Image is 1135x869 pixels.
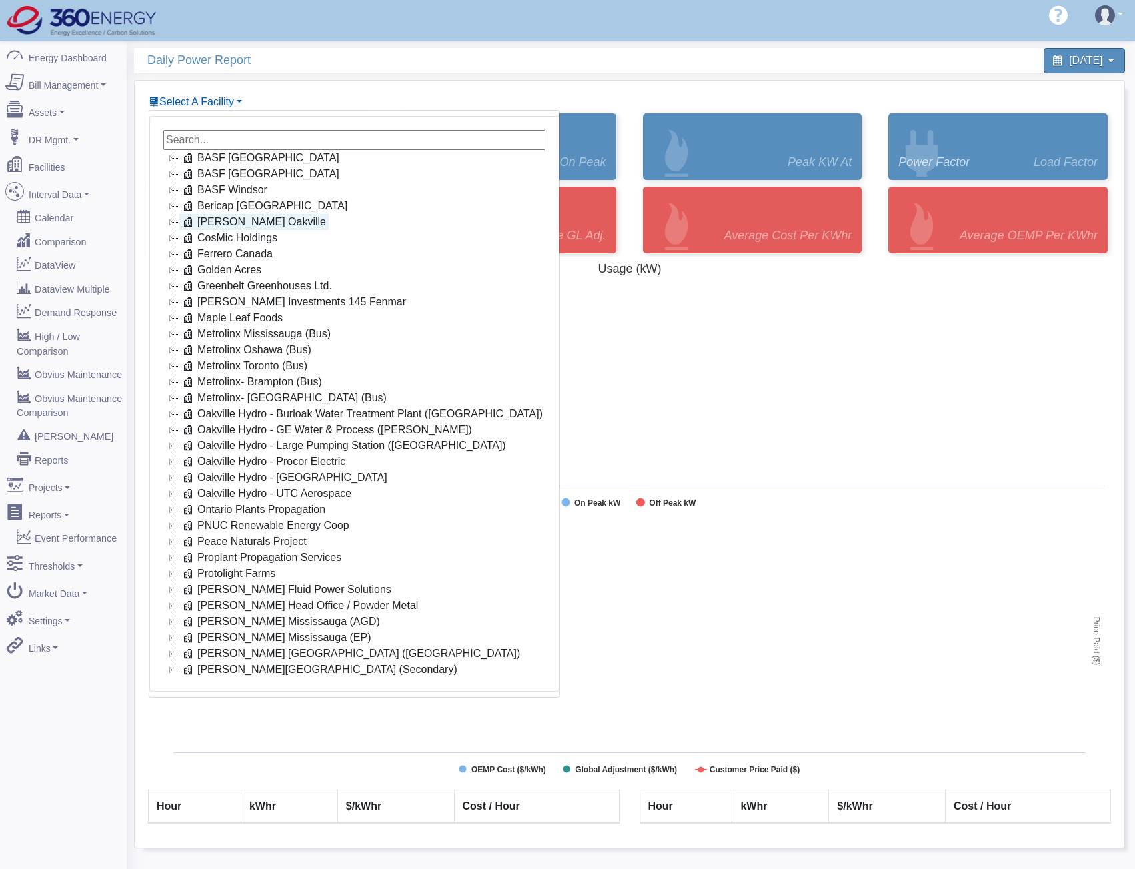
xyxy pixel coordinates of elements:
[179,166,342,182] a: BASF [GEOGRAPHIC_DATA]
[179,294,409,310] a: [PERSON_NAME] Investments 145 Fenmar
[1092,617,1101,666] tspan: Price Paid ($)
[163,454,545,470] li: Oakville Hydro - Procor Electric
[163,598,545,614] li: [PERSON_NAME] Head Office / Powder Metal
[149,110,560,698] div: Select A Facility
[163,358,545,374] li: Metrolinx Toronto (Bus)
[179,454,348,470] a: Oakville Hydro - Procor Electric
[179,614,383,630] a: [PERSON_NAME] Mississauga (AGD)
[163,390,545,406] li: Metrolinx- [GEOGRAPHIC_DATA] (Bus)
[179,662,460,678] a: [PERSON_NAME][GEOGRAPHIC_DATA] (Secondary)
[640,790,732,824] th: Hour
[960,227,1098,245] span: Average OEMP per kWhr
[163,470,545,486] li: Oakville Hydro - [GEOGRAPHIC_DATA]
[1034,153,1098,171] span: Load Factor
[179,406,545,422] a: Oakville Hydro - Burloak Water Treatment Plant ([GEOGRAPHIC_DATA])
[163,550,545,566] li: Proplant Propagation Services
[163,246,545,262] li: Ferrero Canada
[179,438,509,454] a: Oakville Hydro - Large Pumping Station ([GEOGRAPHIC_DATA])
[732,790,829,824] th: kWhr
[179,150,342,166] a: BASF [GEOGRAPHIC_DATA]
[163,326,545,342] li: Metrolinx Mississauga (Bus)
[179,502,328,518] a: Ontario Plants Propagation
[575,765,677,774] tspan: Global Adjustment ($/kWh)
[179,566,278,582] a: Protolight Farms
[788,153,852,171] span: Peak kW at
[179,230,280,246] a: CosMic Holdings
[946,790,1111,824] th: Cost / Hour
[179,246,275,262] a: Ferrero Canada
[179,518,352,534] a: PNUC Renewable Energy Coop
[179,214,329,230] a: [PERSON_NAME] Oakville
[471,765,546,774] tspan: OEMP Cost ($/kWh)
[179,646,523,662] a: [PERSON_NAME] [GEOGRAPHIC_DATA] ([GEOGRAPHIC_DATA])
[163,130,545,150] input: Search...
[163,438,545,454] li: Oakville Hydro - Large Pumping Station ([GEOGRAPHIC_DATA])
[163,166,545,182] li: BASF [GEOGRAPHIC_DATA]
[179,342,314,358] a: Metrolinx Oshawa (Bus)
[598,262,661,275] tspan: Usage (kW)
[149,790,241,824] th: Hour
[163,486,545,502] li: Oakville Hydro - UTC Aerospace
[559,153,606,171] span: On Peak
[454,790,619,824] th: Cost / Hour
[163,342,545,358] li: Metrolinx Oshawa (Bus)
[179,198,350,214] a: Bericap [GEOGRAPHIC_DATA]
[179,534,309,550] a: Peace Naturals Project
[163,374,545,390] li: Metrolinx- Brampton (Bus)
[179,358,310,374] a: Metrolinx Toronto (Bus)
[163,646,545,662] li: [PERSON_NAME] [GEOGRAPHIC_DATA] ([GEOGRAPHIC_DATA])
[159,96,234,107] span: Facility List
[710,765,800,774] tspan: Customer Price Paid ($)
[163,566,545,582] li: Protolight Farms
[179,390,389,406] a: Metrolinx- [GEOGRAPHIC_DATA] (Bus)
[241,790,337,824] th: kWhr
[163,518,545,534] li: PNUC Renewable Energy Coop
[179,310,285,326] a: Maple Leaf Foods
[163,278,545,294] li: Greenbelt Greenhouses Ltd.
[163,534,545,550] li: Peace Naturals Project
[163,630,545,646] li: [PERSON_NAME] Mississauga (EP)
[179,470,390,486] a: Oakville Hydro - [GEOGRAPHIC_DATA]
[163,310,545,326] li: Maple Leaf Foods
[147,48,636,73] span: Daily Power Report
[163,422,545,438] li: Oakville Hydro - GE Water & Process ([PERSON_NAME])
[179,582,394,598] a: [PERSON_NAME] Fluid Power Solutions
[649,498,696,508] tspan: Off Peak kW
[179,486,354,502] a: Oakville Hydro - UTC Aerospace
[163,614,545,630] li: [PERSON_NAME] Mississauga (AGD)
[724,227,852,245] span: Average Cost Per kWhr
[179,374,325,390] a: Metrolinx- Brampton (Bus)
[163,406,545,422] li: Oakville Hydro - Burloak Water Treatment Plant ([GEOGRAPHIC_DATA])
[179,262,264,278] a: Golden Acres
[163,182,545,198] li: BASF Windsor
[163,150,545,166] li: BASF [GEOGRAPHIC_DATA]
[163,294,545,310] li: [PERSON_NAME] Investments 145 Fenmar
[163,262,545,278] li: Golden Acres
[179,598,421,614] a: [PERSON_NAME] Head Office / Powder Metal
[163,230,545,246] li: CosMic Holdings
[149,96,242,107] a: Select A Facility
[179,630,374,646] a: [PERSON_NAME] Mississauga (EP)
[179,182,270,198] a: BASF Windsor
[898,153,970,171] span: Power Factor
[163,582,545,598] li: [PERSON_NAME] Fluid Power Solutions
[829,790,946,824] th: $/kWhr
[163,662,545,678] li: [PERSON_NAME][GEOGRAPHIC_DATA] (Secondary)
[1095,5,1115,25] img: user-3.svg
[163,214,545,230] li: [PERSON_NAME] Oakville
[179,422,475,438] a: Oakville Hydro - GE Water & Process ([PERSON_NAME])
[179,550,344,566] a: Proplant Propagation Services
[163,198,545,214] li: Bericap [GEOGRAPHIC_DATA]
[337,790,454,824] th: $/kWhr
[179,326,333,342] a: Metrolinx Mississauga (Bus)
[574,498,621,508] tspan: On Peak kW
[179,278,335,294] a: Greenbelt Greenhouses Ltd.
[163,502,545,518] li: Ontario Plants Propagation
[1069,55,1102,66] span: [DATE]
